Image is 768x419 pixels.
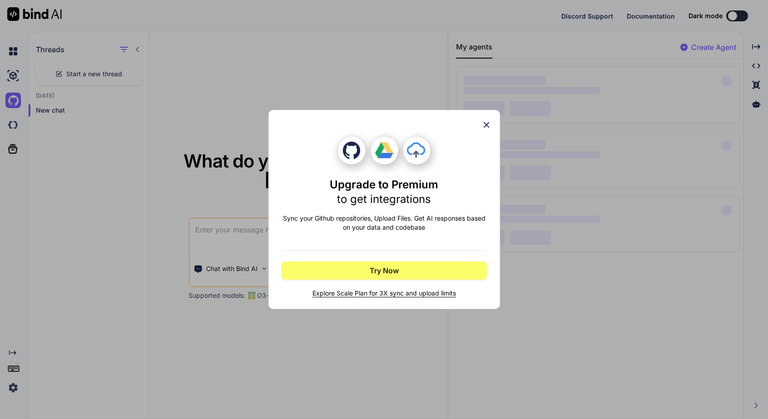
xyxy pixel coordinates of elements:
span: Try Now [370,265,399,276]
h1: Upgrade to Premium [330,177,438,207]
p: Sync your Github repositories, Upload Files. Get AI responses based on your data and codebase [282,214,487,232]
button: Try Now [282,261,487,280]
span: Explore Scale Plan for 3X sync and upload limits [282,289,487,298]
span: to get integrations [337,192,431,206]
